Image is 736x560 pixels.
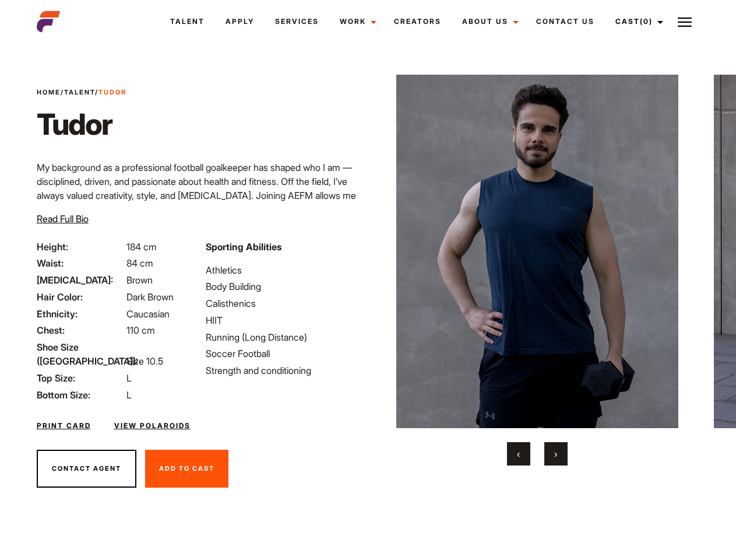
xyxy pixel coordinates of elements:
[265,6,329,37] a: Services
[126,355,163,367] span: Size 10.5
[37,212,89,226] button: Read Full Bio
[37,340,124,368] span: Shoe Size ([GEOGRAPHIC_DATA]):
[126,241,157,253] span: 184 cm
[37,256,124,270] span: Waist:
[215,6,265,37] a: Apply
[37,290,124,304] span: Hair Color:
[37,307,124,321] span: Ethnicity:
[383,6,452,37] a: Creators
[37,88,61,96] a: Home
[126,274,153,286] span: Brown
[640,17,653,26] span: (0)
[206,296,361,310] li: Calisthenics
[126,257,153,269] span: 84 cm
[37,240,124,254] span: Height:
[160,6,215,37] a: Talent
[126,389,132,401] span: L
[37,450,136,488] button: Contact Agent
[126,324,155,336] span: 110 cm
[37,107,126,142] h1: Tudor
[206,313,361,327] li: HIIT
[206,279,361,293] li: Body Building
[114,421,191,431] a: View Polaroids
[126,291,174,303] span: Dark Brown
[206,363,361,377] li: Strength and conditioning
[206,330,361,344] li: Running (Long Distance)
[452,6,526,37] a: About Us
[37,273,124,287] span: [MEDICAL_DATA]:
[37,388,124,402] span: Bottom Size:
[64,88,95,96] a: Talent
[37,421,91,431] a: Print Card
[206,263,361,277] li: Athletics
[554,448,557,460] span: Next
[126,308,170,320] span: Caucasian
[37,323,124,337] span: Chest:
[98,88,126,96] strong: Tudor
[145,450,228,488] button: Add To Cast
[37,87,126,97] span: / /
[526,6,605,37] a: Contact Us
[159,464,214,473] span: Add To Cast
[37,213,89,225] span: Read Full Bio
[678,15,692,29] img: Burger icon
[37,371,124,385] span: Top Size:
[206,346,361,360] li: Soccer Football
[126,372,132,384] span: L
[605,6,670,37] a: Cast(0)
[329,6,383,37] a: Work
[37,10,60,33] img: cropped-aefm-brand-fav-22-square.png
[206,241,281,253] strong: Sporting Abilities
[517,448,520,460] span: Previous
[37,160,361,230] p: My background as a professional football goalkeeper has shaped who I am — disciplined, driven, an...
